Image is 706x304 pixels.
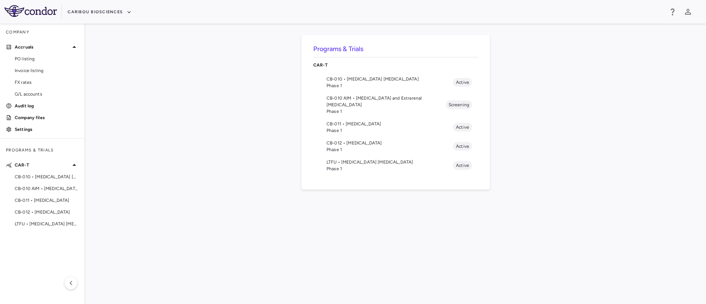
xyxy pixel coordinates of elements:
[453,143,472,150] span: Active
[327,159,453,165] span: LTFU • [MEDICAL_DATA] [MEDICAL_DATA]
[15,209,79,215] span: CB-012 • [MEDICAL_DATA]
[327,95,446,108] span: CB-010 AIM • [MEDICAL_DATA] and Extrarenal [MEDICAL_DATA]
[313,92,478,118] li: CB-010 AIM • [MEDICAL_DATA] and Extrarenal [MEDICAL_DATA]Phase 1Screening
[15,79,79,86] span: FX rates
[15,67,79,74] span: Invoice listing
[327,140,453,146] span: CB-012 • [MEDICAL_DATA]
[453,162,472,169] span: Active
[15,114,79,121] p: Company files
[15,174,79,180] span: CB-010 • [MEDICAL_DATA] [MEDICAL_DATA]
[327,108,446,115] span: Phase 1
[15,197,79,204] span: CB-011 • [MEDICAL_DATA]
[313,137,478,156] li: CB-012 • [MEDICAL_DATA]Phase 1Active
[15,56,79,62] span: PO listing
[15,103,79,109] p: Audit log
[4,5,57,17] img: logo-full-BYUhSk78.svg
[15,44,70,50] p: Accruals
[15,185,79,192] span: CB-010 AIM • [MEDICAL_DATA] and Extrarenal [MEDICAL_DATA]
[327,127,453,134] span: Phase 1
[446,101,472,108] span: Screening
[313,118,478,137] li: CB-011 • [MEDICAL_DATA]Phase 1Active
[453,124,472,130] span: Active
[327,165,453,172] span: Phase 1
[15,221,79,227] span: LTFU • [MEDICAL_DATA] [MEDICAL_DATA]
[313,44,478,54] h6: Programs & Trials
[313,62,478,68] p: CAR-T
[327,76,453,82] span: CB-010 • [MEDICAL_DATA] [MEDICAL_DATA]
[15,91,79,97] span: G/L accounts
[313,156,478,175] li: LTFU • [MEDICAL_DATA] [MEDICAL_DATA]Phase 1Active
[327,146,453,153] span: Phase 1
[453,79,472,86] span: Active
[313,57,478,73] div: CAR-T
[313,73,478,92] li: CB-010 • [MEDICAL_DATA] [MEDICAL_DATA]Phase 1Active
[327,82,453,89] span: Phase 1
[15,126,79,133] p: Settings
[68,6,132,18] button: Caribou Biosciences
[327,121,453,127] span: CB-011 • [MEDICAL_DATA]
[15,162,70,168] p: CAR-T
